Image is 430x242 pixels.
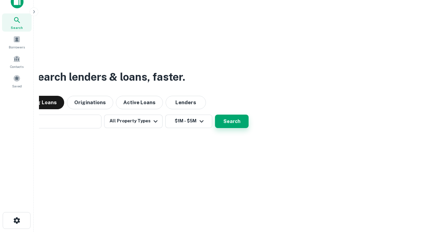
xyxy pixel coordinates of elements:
[12,83,22,89] span: Saved
[396,188,430,220] iframe: Chat Widget
[9,44,25,50] span: Borrowers
[104,115,163,128] button: All Property Types
[10,64,24,69] span: Contacts
[11,25,23,30] span: Search
[166,96,206,109] button: Lenders
[215,115,249,128] button: Search
[2,13,32,32] a: Search
[165,115,212,128] button: $1M - $5M
[2,33,32,51] a: Borrowers
[31,69,185,85] h3: Search lenders & loans, faster.
[67,96,113,109] button: Originations
[2,52,32,71] a: Contacts
[2,72,32,90] a: Saved
[116,96,163,109] button: Active Loans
